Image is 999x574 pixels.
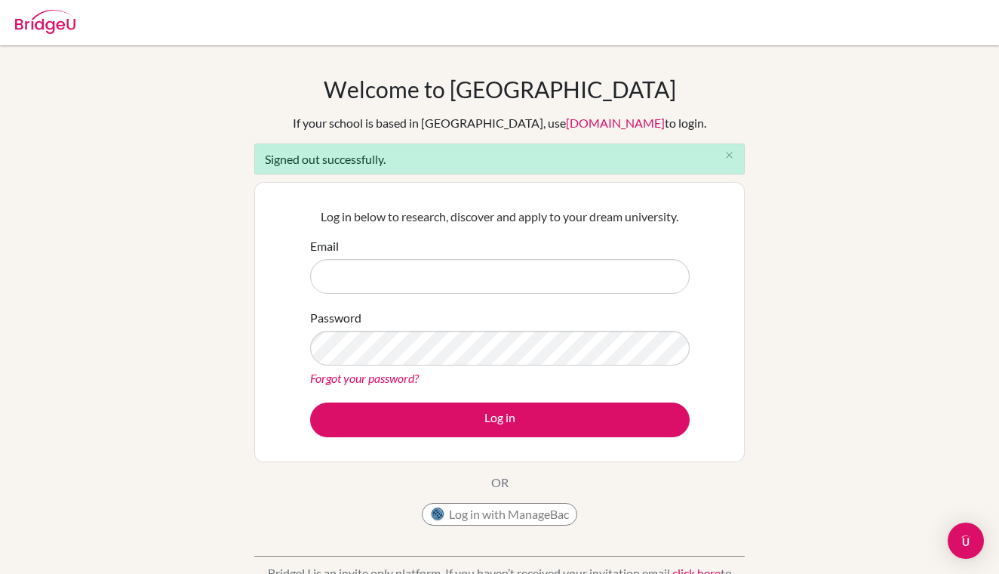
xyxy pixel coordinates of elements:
[310,371,419,385] a: Forgot your password?
[324,76,676,103] h1: Welcome to [GEOGRAPHIC_DATA]
[566,116,665,130] a: [DOMAIN_NAME]
[724,150,735,161] i: close
[422,503,577,526] button: Log in with ManageBac
[310,403,690,437] button: Log in
[714,144,744,167] button: Close
[310,208,690,226] p: Log in below to research, discover and apply to your dream university.
[254,143,745,174] div: Signed out successfully.
[310,237,339,255] label: Email
[491,474,509,492] p: OR
[948,523,984,559] div: Open Intercom Messenger
[310,309,361,327] label: Password
[15,10,75,34] img: Bridge-U
[293,114,706,132] div: If your school is based in [GEOGRAPHIC_DATA], use to login.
